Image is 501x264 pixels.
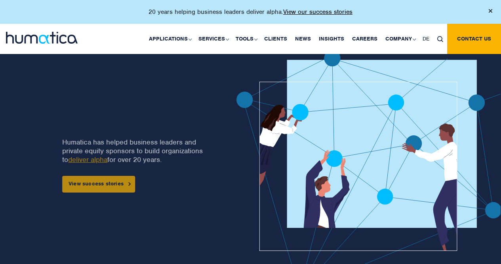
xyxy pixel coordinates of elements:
span: DE [423,35,429,42]
a: Applications [145,24,194,54]
a: News [291,24,315,54]
a: Contact us [447,24,501,54]
a: Company [381,24,419,54]
a: Careers [348,24,381,54]
a: Tools [232,24,260,54]
a: View success stories [62,176,135,193]
img: search_icon [437,36,443,42]
img: arrowicon [128,182,131,186]
a: Services [194,24,232,54]
a: DE [419,24,433,54]
p: 20 years helping business leaders deliver alpha. [149,8,352,16]
a: View our success stories [283,8,352,16]
a: Insights [315,24,348,54]
a: deliver alpha [68,155,107,164]
p: Humatica has helped business leaders and private equity sponsors to build organizations to for ov... [62,138,208,164]
a: Clients [260,24,291,54]
img: logo [6,32,78,44]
